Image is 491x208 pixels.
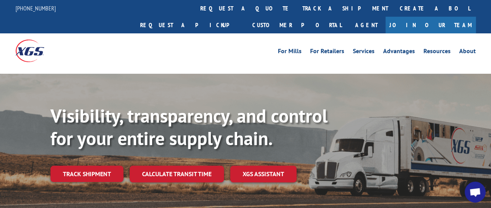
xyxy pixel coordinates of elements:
[50,104,328,150] b: Visibility, transparency, and control for your entire supply chain.
[347,17,385,33] a: Agent
[134,17,246,33] a: Request a pickup
[230,166,297,182] a: XGS ASSISTANT
[465,182,486,203] div: Open chat
[423,48,451,57] a: Resources
[130,166,224,182] a: Calculate transit time
[16,4,56,12] a: [PHONE_NUMBER]
[246,17,347,33] a: Customer Portal
[353,48,375,57] a: Services
[278,48,302,57] a: For Mills
[383,48,415,57] a: Advantages
[310,48,344,57] a: For Retailers
[385,17,476,33] a: Join Our Team
[459,48,476,57] a: About
[50,166,123,182] a: Track shipment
